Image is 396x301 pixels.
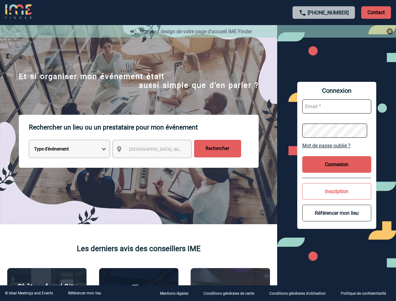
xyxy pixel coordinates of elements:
a: Référencer mon lieu [68,291,101,295]
p: Conditions générales d'utilisation [269,292,326,296]
a: Politique de confidentialité [336,290,396,296]
div: © Ideal Meetings and Events [5,291,53,295]
a: Conditions générales d'utilisation [264,290,336,296]
p: Mentions légales [160,292,188,296]
p: Conditions générales de vente [203,292,254,296]
a: Mentions légales [155,290,198,296]
a: Conditions générales de vente [198,290,264,296]
p: Politique de confidentialité [341,292,386,296]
